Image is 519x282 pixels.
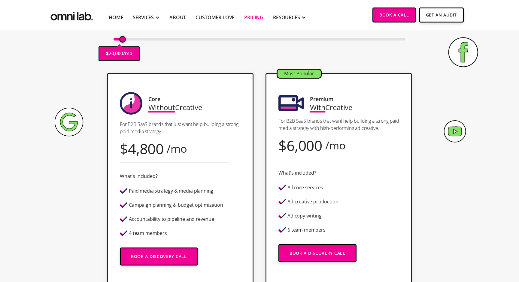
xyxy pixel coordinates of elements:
p: 20,000 [109,49,123,58]
a: Book a Discovery Call [120,247,198,265]
div: Most Popular [278,70,321,78]
div: Ad copy writing [287,213,322,218]
p: /mo [123,49,132,58]
span: With [310,102,325,112]
a: Pricing [244,14,263,21]
div: What's included? [120,172,157,180]
div: 6,000 [287,141,322,149]
p: $ [106,49,109,58]
div: All core services [287,185,323,190]
a: Home [109,14,123,21]
a: Customer Love [196,14,235,21]
img: Omni Lab: B2B SaaS Demand Generation Agency [49,7,94,22]
div: /mo [325,141,346,149]
div: /mo [167,145,187,153]
a: Book a Discovery Call [278,244,357,262]
div: 4 team members [129,231,167,236]
div: Campaign planning & budget optimization [129,202,223,208]
a: Get An Audit [419,7,464,22]
div: 6 team members [287,227,326,232]
div: $ [278,141,287,149]
div: Ad creative production [287,199,338,204]
div: $ [120,145,128,153]
div: RESOURCES [273,14,300,21]
div: Premium [310,95,333,103]
div: Core [148,95,160,103]
div: Creative [148,103,202,111]
div: Accountability to pipeline and revenue [129,217,214,222]
p: For B2B SaaS brands that just want help building a strong paid media strategy. [120,121,241,135]
div: 4,800 [128,145,164,153]
div: Creative [310,103,352,111]
div: What's included? [278,169,316,177]
div: SERVICES [133,14,154,21]
a: home [49,7,94,22]
iframe: Chat Widget [411,212,519,282]
a: About [169,14,186,21]
p: For B2B SaaS brands that want help building a strong paid media strategy with high-performing ad ... [278,117,399,132]
a: Book a Call [372,7,416,22]
span: Without [148,102,175,112]
div: Paid media strategy & media planning [129,188,213,193]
